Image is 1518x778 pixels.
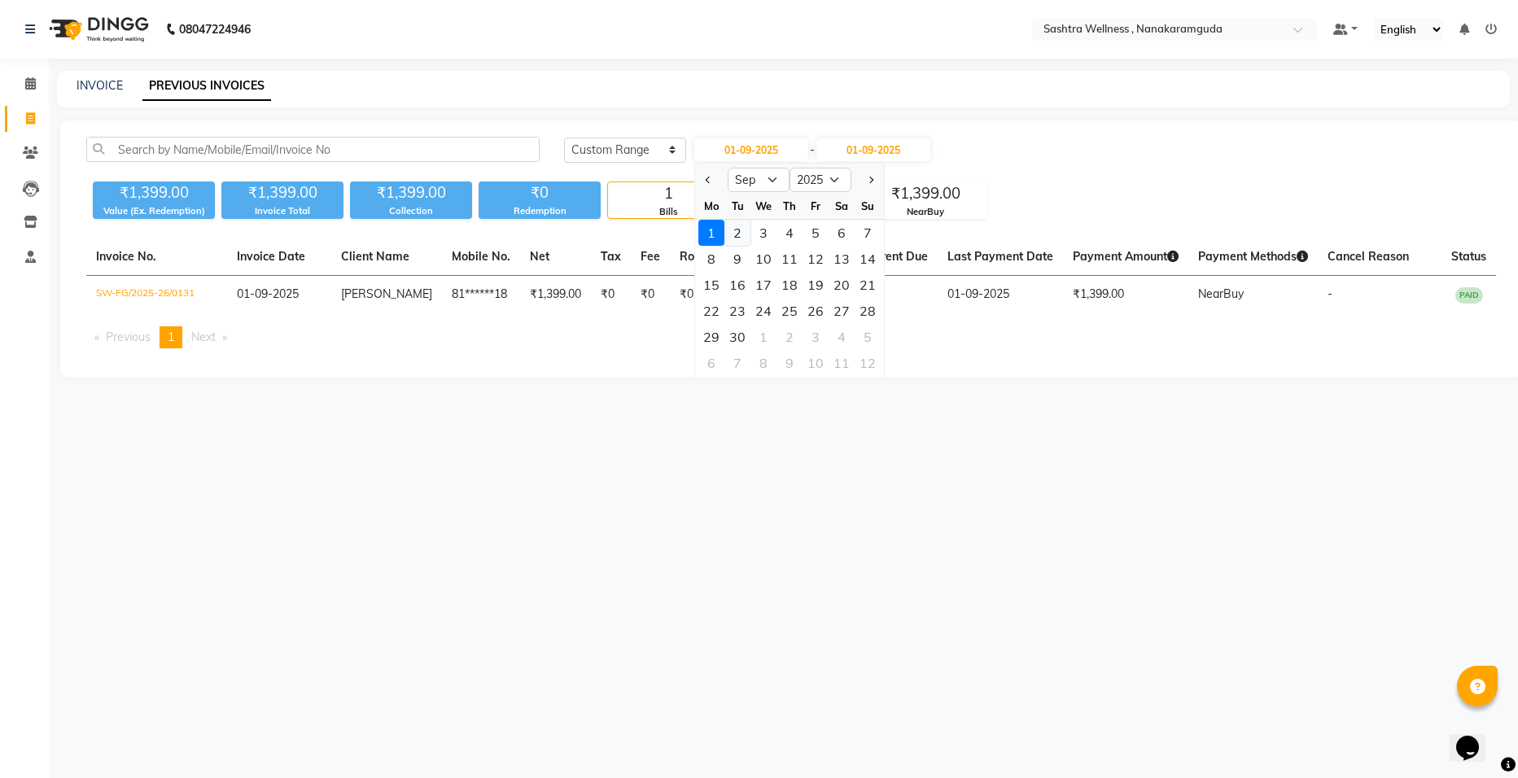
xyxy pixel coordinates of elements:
span: Status [1451,249,1486,264]
div: Monday, September 29, 2025 [698,324,724,350]
div: Monday, September 22, 2025 [698,298,724,324]
div: 12 [855,350,881,376]
span: Previous [106,330,151,344]
span: Next [191,330,216,344]
div: 1 [698,220,724,246]
div: 14 [855,246,881,272]
div: 5 [803,220,829,246]
div: 28 [855,298,881,324]
div: Saturday, October 4, 2025 [829,324,855,350]
span: Fee [641,249,660,264]
div: ₹1,399.00 [221,181,343,204]
div: Thursday, October 9, 2025 [776,350,803,376]
div: Tuesday, September 2, 2025 [724,220,750,246]
div: Friday, September 19, 2025 [803,272,829,298]
span: Tax [601,249,621,264]
div: Th [776,193,803,219]
div: Collection [350,204,472,218]
div: Value (Ex. Redemption) [93,204,215,218]
div: Sunday, September 28, 2025 [855,298,881,324]
td: ₹0 [631,276,670,314]
div: 20 [829,272,855,298]
div: Friday, September 12, 2025 [803,246,829,272]
div: Monday, September 8, 2025 [698,246,724,272]
div: ₹1,399.00 [865,182,986,205]
div: 3 [750,220,776,246]
div: Monday, October 6, 2025 [698,350,724,376]
div: 4 [829,324,855,350]
div: 30 [724,324,750,350]
div: 4 [776,220,803,246]
img: logo [42,7,153,52]
span: [PERSON_NAME] [341,286,432,301]
div: Mo [698,193,724,219]
div: 18 [776,272,803,298]
div: 6 [698,350,724,376]
div: NearBuy [865,205,986,219]
span: Invoice Date [237,249,305,264]
div: Thursday, October 2, 2025 [776,324,803,350]
span: Invoice No. [96,249,156,264]
div: Thursday, September 18, 2025 [776,272,803,298]
div: 1 [750,324,776,350]
div: Tuesday, September 16, 2025 [724,272,750,298]
div: 1 [608,182,728,205]
div: Saturday, October 11, 2025 [829,350,855,376]
div: Monday, September 1, 2025 [698,220,724,246]
div: 5 [855,324,881,350]
input: Start Date [694,138,808,161]
div: 9 [776,350,803,376]
span: Client Name [341,249,409,264]
div: Thursday, September 25, 2025 [776,298,803,324]
div: 15 [698,272,724,298]
span: 01-09-2025 [237,286,299,301]
b: 08047224946 [179,7,251,52]
div: 11 [829,350,855,376]
div: 8 [698,246,724,272]
div: 13 [829,246,855,272]
div: Friday, September 26, 2025 [803,298,829,324]
td: ₹0 [591,276,631,314]
select: Select month [728,168,790,192]
div: Sunday, September 21, 2025 [855,272,881,298]
div: Sa [829,193,855,219]
div: Wednesday, September 24, 2025 [750,298,776,324]
span: - [1328,286,1332,301]
div: Friday, September 5, 2025 [803,220,829,246]
div: 7 [855,220,881,246]
div: 2 [776,324,803,350]
div: 26 [803,298,829,324]
div: Friday, October 3, 2025 [803,324,829,350]
div: Monday, September 15, 2025 [698,272,724,298]
td: ₹0 [853,276,938,314]
span: 1 [168,330,174,344]
div: Sunday, September 7, 2025 [855,220,881,246]
span: Last Payment Date [947,249,1053,264]
div: Tuesday, September 30, 2025 [724,324,750,350]
input: Search by Name/Mobile/Email/Invoice No [86,137,540,162]
div: 6 [829,220,855,246]
div: Wednesday, October 1, 2025 [750,324,776,350]
td: ₹1,399.00 [520,276,591,314]
div: Sunday, October 12, 2025 [855,350,881,376]
div: Fr [803,193,829,219]
div: 10 [803,350,829,376]
div: 25 [776,298,803,324]
div: Invoice Total [221,204,343,218]
span: Round Off [680,249,735,264]
div: Tuesday, October 7, 2025 [724,350,750,376]
span: - [810,142,815,159]
div: Saturday, September 6, 2025 [829,220,855,246]
div: 3 [803,324,829,350]
div: Wednesday, September 10, 2025 [750,246,776,272]
button: Next month [864,167,877,193]
span: NearBuy [1198,286,1244,301]
div: Su [855,193,881,219]
div: 17 [750,272,776,298]
div: 7 [724,350,750,376]
div: ₹1,399.00 [350,181,472,204]
span: PAID [1455,287,1483,304]
div: 24 [750,298,776,324]
div: 23 [724,298,750,324]
a: INVOICE [77,78,123,93]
